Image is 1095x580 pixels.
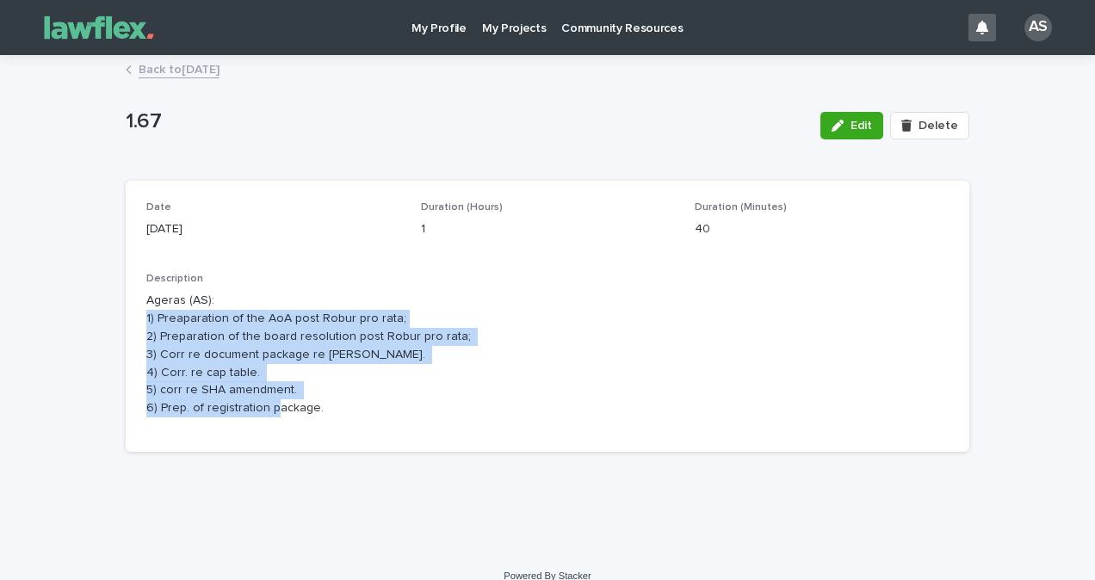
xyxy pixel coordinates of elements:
[1024,14,1052,41] div: AS
[919,120,958,132] span: Delete
[126,109,807,134] p: 1.67
[146,202,171,213] span: Date
[890,112,969,139] button: Delete
[146,274,203,284] span: Description
[695,220,949,238] p: 40
[851,120,872,132] span: Edit
[421,220,675,238] p: 1
[34,10,164,45] img: Gnvw4qrBSHOAfo8VMhG6
[139,59,220,78] a: Back to[DATE]
[820,112,883,139] button: Edit
[146,292,949,417] p: Ageras (AS): 1) Preaparation of the AoA post Robur pro rata; 2) Preparation of the board resoluti...
[695,202,787,213] span: Duration (Minutes)
[421,202,503,213] span: Duration (Hours)
[146,220,400,238] p: [DATE]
